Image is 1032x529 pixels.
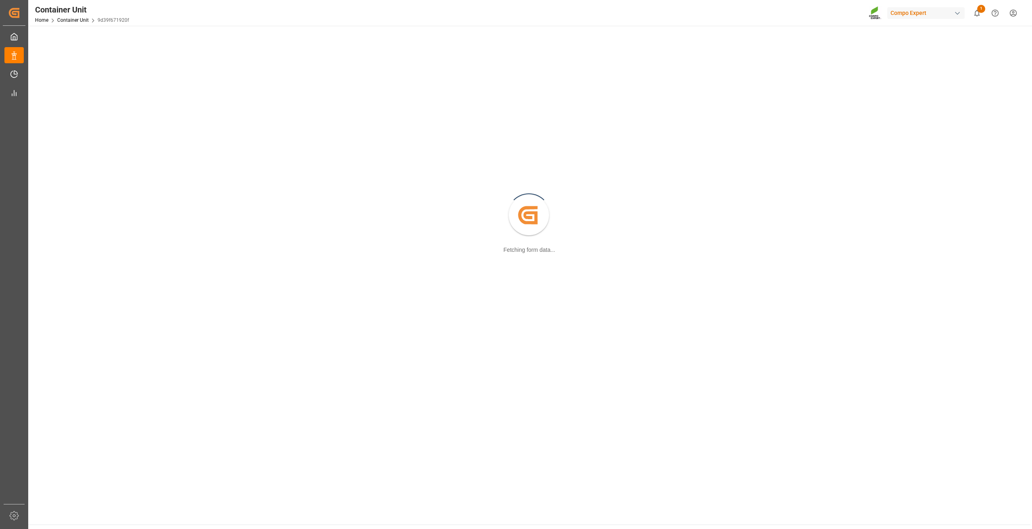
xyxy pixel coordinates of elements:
span: 1 [977,5,985,13]
button: show 1 new notifications [968,4,986,22]
img: Screenshot%202023-09-29%20at%2010.02.21.png_1712312052.png [869,6,882,20]
div: Compo Expert [887,7,965,19]
a: Container Unit [57,17,89,23]
button: Help Center [986,4,1004,22]
a: Home [35,17,48,23]
div: Fetching form data... [504,246,555,254]
div: Container Unit [35,4,129,16]
button: Compo Expert [887,5,968,21]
